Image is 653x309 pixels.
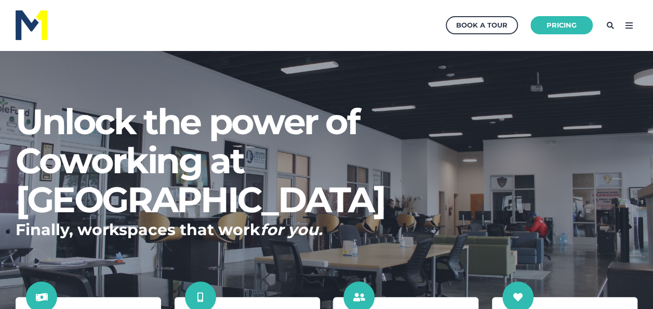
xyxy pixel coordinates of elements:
[260,220,323,239] em: for you.
[530,16,593,34] a: Pricing
[446,16,518,34] a: Book a Tour
[456,19,508,32] div: Book a Tour
[16,220,323,239] strong: Finally, workspaces that work
[16,10,47,40] img: M1 Logo - Blue Letters - for Light Backgrounds
[16,102,457,219] h1: Unlock the power of Coworking at [GEOGRAPHIC_DATA]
